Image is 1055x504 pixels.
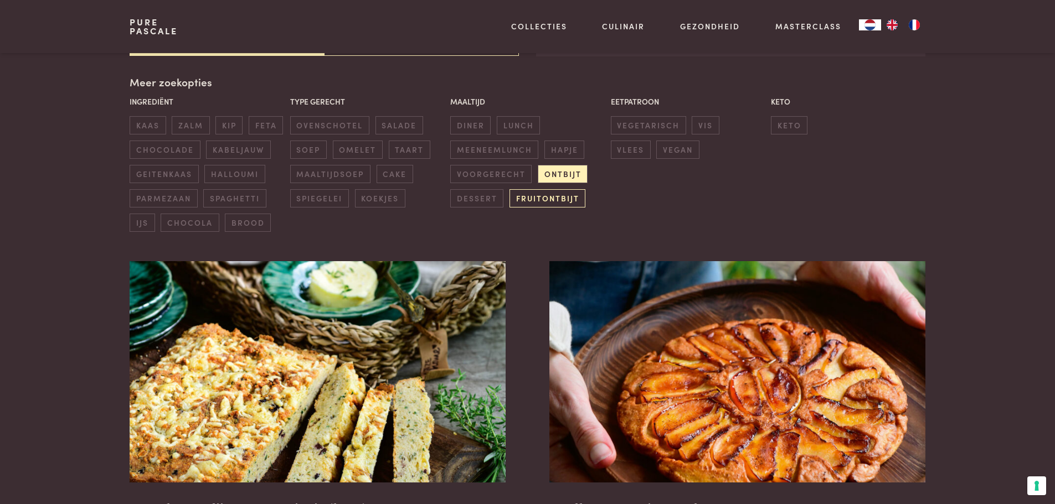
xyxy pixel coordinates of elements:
span: spiegelei [290,189,349,207]
a: FR [903,19,925,30]
span: vegan [656,141,699,159]
span: kaas [130,116,166,134]
a: Gezondheid [680,20,740,32]
p: Maaltijd [450,96,605,107]
p: Eetpatroon [611,96,765,107]
span: meeneemlunch [450,141,538,159]
ul: Language list [881,19,925,30]
span: omelet [333,141,383,159]
aside: Language selected: Nederlands [859,19,925,30]
p: Type gerecht [290,96,445,107]
a: Collecties [511,20,567,32]
a: PurePascale [130,18,178,35]
span: chocolade [130,141,200,159]
a: NL [859,19,881,30]
span: feta [249,116,283,134]
span: keto [771,116,807,134]
span: zalm [172,116,209,134]
span: ontbijt [538,165,588,183]
span: hapje [544,141,584,159]
span: geitenkaas [130,165,198,183]
span: spaghetti [203,189,266,207]
span: taart [389,141,430,159]
span: vlees [611,141,651,159]
span: kabeljauw [206,141,270,159]
span: brood [225,214,271,232]
span: voorgerecht [450,165,532,183]
span: dessert [450,189,503,207]
p: Ingrediënt [130,96,284,107]
span: halloumi [204,165,265,183]
p: Keto [771,96,925,107]
div: Language [859,19,881,30]
span: kip [215,116,243,134]
span: vegetarisch [611,116,686,134]
a: EN [881,19,903,30]
span: cake [377,165,413,183]
a: Masterclass [775,20,841,32]
button: Uw voorkeuren voor toestemming voor trackingtechnologieën [1027,476,1046,495]
img: Snelle tarte tatin met havermout [549,261,925,482]
span: chocola [161,214,219,232]
span: maaltijdsoep [290,165,370,183]
img: Brood met olijven en ansjovis (keto) [130,261,505,482]
span: koekjes [355,189,405,207]
span: lunch [497,116,540,134]
span: vis [692,116,719,134]
span: diner [450,116,491,134]
span: salade [375,116,423,134]
a: Culinair [602,20,645,32]
span: fruitontbijt [510,189,585,207]
span: parmezaan [130,189,197,207]
span: soep [290,141,327,159]
span: ijs [130,214,155,232]
span: ovenschotel [290,116,369,134]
